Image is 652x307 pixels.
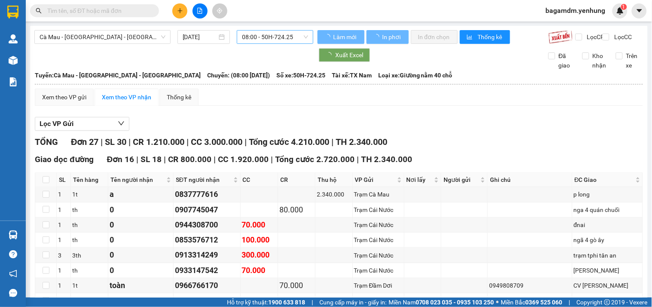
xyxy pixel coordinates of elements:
span: Làm mới [333,32,358,42]
div: 3 [58,251,69,260]
div: trạm tphi tân an [574,251,641,260]
div: Trạm Cái Nước [354,220,403,230]
div: 0933147542 [175,264,239,276]
div: nga 4 quán chuối [574,205,641,215]
span: VP Gửi [355,175,395,184]
span: Kho nhận [589,51,610,70]
div: 1 [58,220,69,230]
button: bar-chartThống kê [460,30,510,44]
span: notification [9,270,17,278]
span: Đã giao [555,51,576,70]
div: th [72,266,107,275]
button: Làm mới [318,30,364,44]
span: plus [177,8,183,14]
div: 70.000 [242,264,276,276]
div: Trạm Đầm Dơi [354,281,403,290]
th: Tên hàng [71,173,108,187]
th: SL [57,173,71,187]
div: l0ng thanh [574,296,641,305]
img: solution-icon [9,77,18,86]
div: 300.000 [242,249,276,261]
span: TỔNG [35,137,58,147]
td: 0944308700 [174,218,241,233]
span: Tổng cước 2.720.000 [275,154,355,164]
div: Trạm Cái Nước [354,235,403,245]
button: file-add [193,3,208,18]
span: Lọc VP Gửi [40,118,73,129]
span: ĐC Giao [575,175,634,184]
span: | [271,154,273,164]
span: | [312,298,313,307]
div: 0913314249 [175,249,239,261]
span: Lọc CR [584,32,606,42]
span: | [331,137,334,147]
td: 0837777616 [174,187,241,202]
span: CC 1.920.000 [218,154,269,164]
div: toàn [110,279,172,292]
span: | [187,137,189,147]
td: Trạm Cái Nước [353,248,404,263]
div: 1 [58,296,69,305]
td: 0 [108,233,174,248]
span: | [101,137,103,147]
span: copyright [604,299,610,305]
button: caret-down [632,3,647,18]
td: 0913314249 [174,248,241,263]
div: Trạm Cái Nước [354,251,403,260]
img: 9k= [548,30,573,44]
span: Lọc CC [611,32,633,42]
div: 1t [72,296,107,305]
div: 0907745047 [175,204,239,216]
div: 1 [58,266,69,275]
span: | [136,154,138,164]
td: 0 [108,248,174,263]
span: loading [326,52,335,58]
div: a [110,188,172,200]
div: 0837777616 [175,188,239,200]
div: Trạm Cà Mau [354,190,403,199]
div: Trạm Đầm Dơi [354,296,403,305]
div: 0966766170 [175,279,239,292]
button: plus [172,3,187,18]
img: warehouse-icon [9,56,18,65]
div: 100.000 [242,234,276,246]
div: 1 [58,235,69,245]
div: th [72,220,107,230]
span: Tổng cước 4.210.000 [249,137,329,147]
span: 1 [622,4,625,10]
div: 0942216783 [175,295,239,307]
span: | [129,137,131,147]
div: 0853576712 [175,234,239,246]
td: 0907745047 [174,203,241,218]
span: Cung cấp máy in - giấy in: [319,298,386,307]
span: Miền Bắc [501,298,563,307]
span: SL 18 [141,154,162,164]
strong: 0708 023 035 - 0935 103 250 [416,299,494,306]
span: Giao dọc đường [35,154,94,164]
button: Lọc VP Gửi [35,117,129,131]
span: Nơi lấy [407,175,432,184]
div: Trạm Cái Nước [354,266,403,275]
div: Thống kê [167,92,191,102]
div: 1 [58,190,69,199]
span: In phơi [382,32,402,42]
span: TH 2.340.000 [336,137,387,147]
th: CR [278,173,315,187]
span: Thống kê [478,32,503,42]
span: | [245,137,247,147]
div: [PERSON_NAME] [574,266,641,275]
td: a [108,187,174,202]
span: loading [373,34,381,40]
div: 0 [110,264,172,276]
img: icon-new-feature [616,7,624,15]
th: Thu hộ [315,173,352,187]
img: warehouse-icon [9,34,18,43]
div: th [72,205,107,215]
span: Đơn 16 [107,154,135,164]
span: bagamdm.yenhung [539,5,612,16]
div: Xem theo VP gửi [42,92,86,102]
input: Tìm tên, số ĐT hoặc mã đơn [47,6,149,15]
span: file-add [197,8,203,14]
button: Xuất Excel [319,48,370,62]
div: 1t [72,190,107,199]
